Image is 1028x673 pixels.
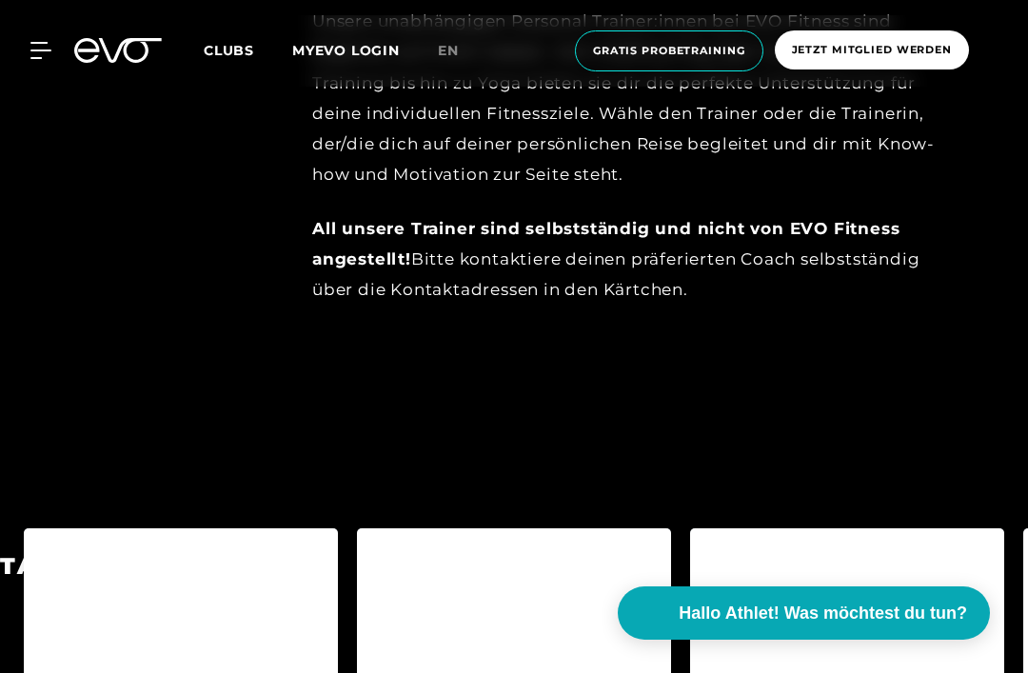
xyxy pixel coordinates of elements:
span: Jetzt Mitglied werden [792,42,952,58]
button: Hallo Athlet! Was möchtest du tun? [618,586,990,640]
span: en [438,42,459,59]
span: Hallo Athlet! Was möchtest du tun? [679,601,967,626]
div: Bitte kontaktiere deinen präferierten Coach selbstständig über die Kontaktadressen in den Kärtchen. [312,213,944,306]
strong: All unsere Trainer sind selbstständig und nicht von EVO Fitness angestellt! [312,219,899,268]
a: Clubs [204,41,292,59]
span: Gratis Probetraining [593,43,745,59]
a: Gratis Probetraining [569,30,769,71]
a: Jetzt Mitglied werden [769,30,975,71]
a: MYEVO LOGIN [292,42,400,59]
span: Clubs [204,42,254,59]
a: en [438,40,482,62]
